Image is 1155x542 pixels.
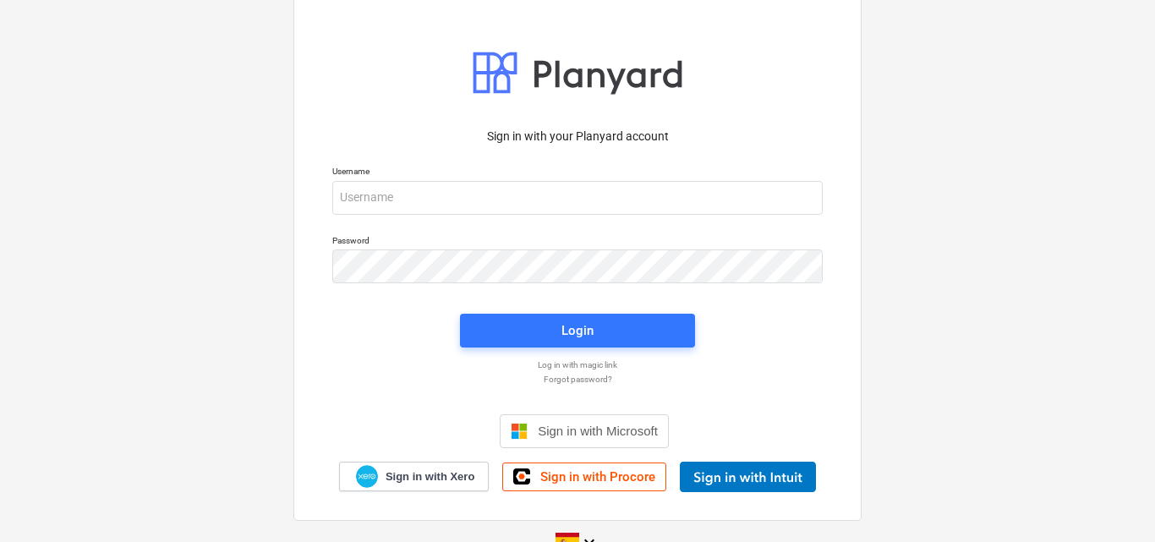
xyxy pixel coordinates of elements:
span: Sign in with Procore [540,469,655,485]
a: Forgot password? [324,374,831,385]
p: Username [332,166,823,180]
a: Sign in with Procore [502,463,666,491]
span: Sign in with Xero [386,469,474,485]
a: Log in with magic link [324,359,831,370]
button: Login [460,314,695,348]
input: Username [332,181,823,215]
a: Sign in with Xero [339,462,490,491]
p: Sign in with your Planyard account [332,128,823,145]
img: Microsoft logo [511,423,528,440]
span: Sign in with Microsoft [538,424,658,438]
div: Login [561,320,594,342]
p: Password [332,235,823,249]
img: Xero logo [356,465,378,488]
